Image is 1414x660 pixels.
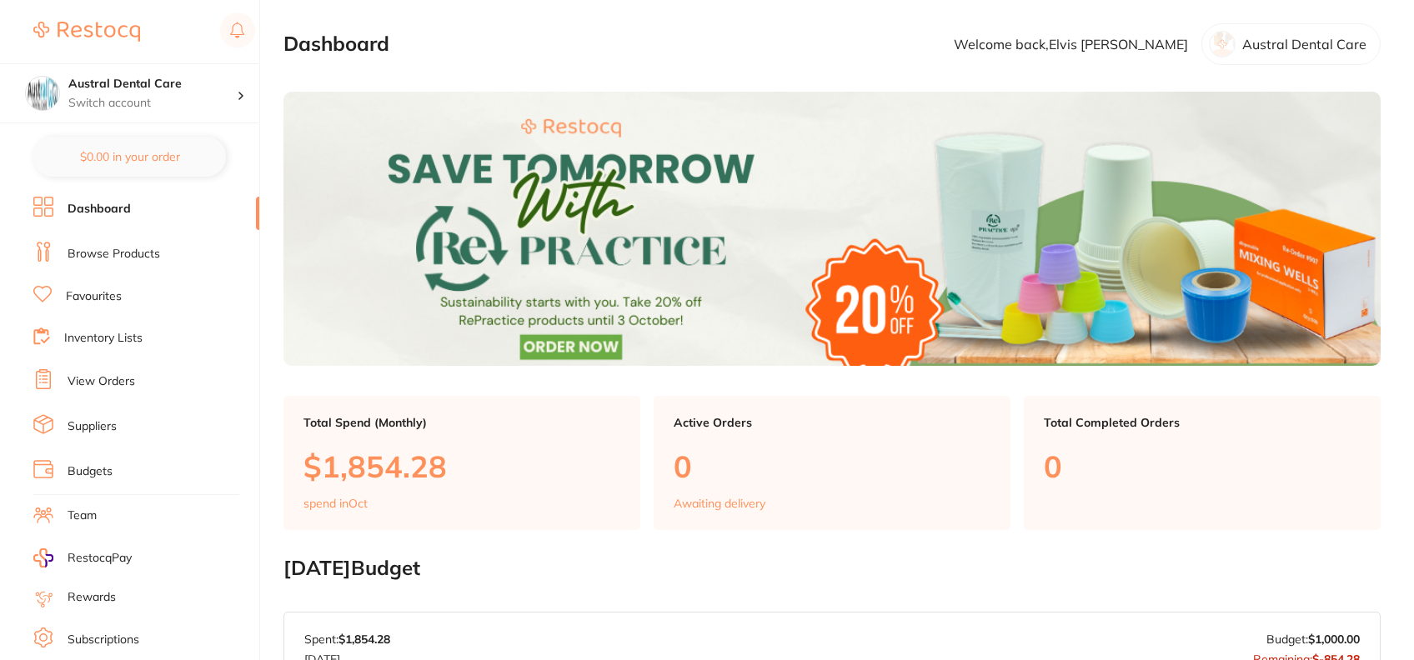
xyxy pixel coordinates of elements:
span: RestocqPay [68,550,132,567]
a: Budgets [68,463,113,480]
a: Total Completed Orders0 [1024,396,1381,531]
a: Rewards [68,589,116,606]
a: Dashboard [68,201,131,217]
p: Budget: [1266,632,1360,646]
p: 0 [1044,449,1361,483]
a: Browse Products [68,246,160,262]
p: Awaiting delivery [674,497,765,510]
p: Active Orders [674,416,990,429]
a: View Orders [68,373,135,390]
img: RestocqPay [33,548,53,567]
a: Subscriptions [68,632,139,648]
img: Dashboard [283,92,1381,366]
h4: Austral Dental Care [68,76,237,92]
a: Active Orders0Awaiting delivery [654,396,1010,531]
strong: $1,000.00 [1308,632,1360,647]
img: Restocq Logo [33,22,140,42]
strong: $1,854.28 [338,632,390,647]
p: Switch account [68,95,237,112]
h2: Dashboard [283,32,389,56]
a: Favourites [66,288,122,305]
a: RestocqPay [33,548,132,567]
a: Restocq Logo [33,12,140,51]
button: $0.00 in your order [33,137,226,177]
a: Team [68,507,97,524]
p: spend in Oct [303,497,368,510]
p: Total Completed Orders [1044,416,1361,429]
p: 0 [674,449,990,483]
p: Austral Dental Care [1242,37,1366,52]
a: Inventory Lists [64,330,143,347]
img: Austral Dental Care [26,77,59,110]
p: $1,854.28 [303,449,620,483]
p: Welcome back, Elvis [PERSON_NAME] [954,37,1188,52]
a: Suppliers [68,418,117,435]
p: Total Spend (Monthly) [303,416,620,429]
a: Total Spend (Monthly)$1,854.28spend inOct [283,396,640,531]
p: Spent: [304,632,390,646]
h2: [DATE] Budget [283,557,1381,580]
